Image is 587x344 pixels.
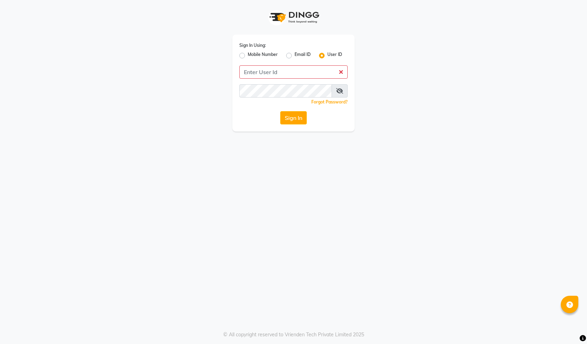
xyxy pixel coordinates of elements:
[239,65,348,79] input: Username
[327,51,342,60] label: User ID
[558,316,580,337] iframe: chat widget
[311,99,348,105] a: Forgot Password?
[266,7,321,28] img: logo1.svg
[295,51,311,60] label: Email ID
[239,84,332,98] input: Username
[248,51,278,60] label: Mobile Number
[239,42,266,49] label: Sign In Using:
[280,111,307,124] button: Sign In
